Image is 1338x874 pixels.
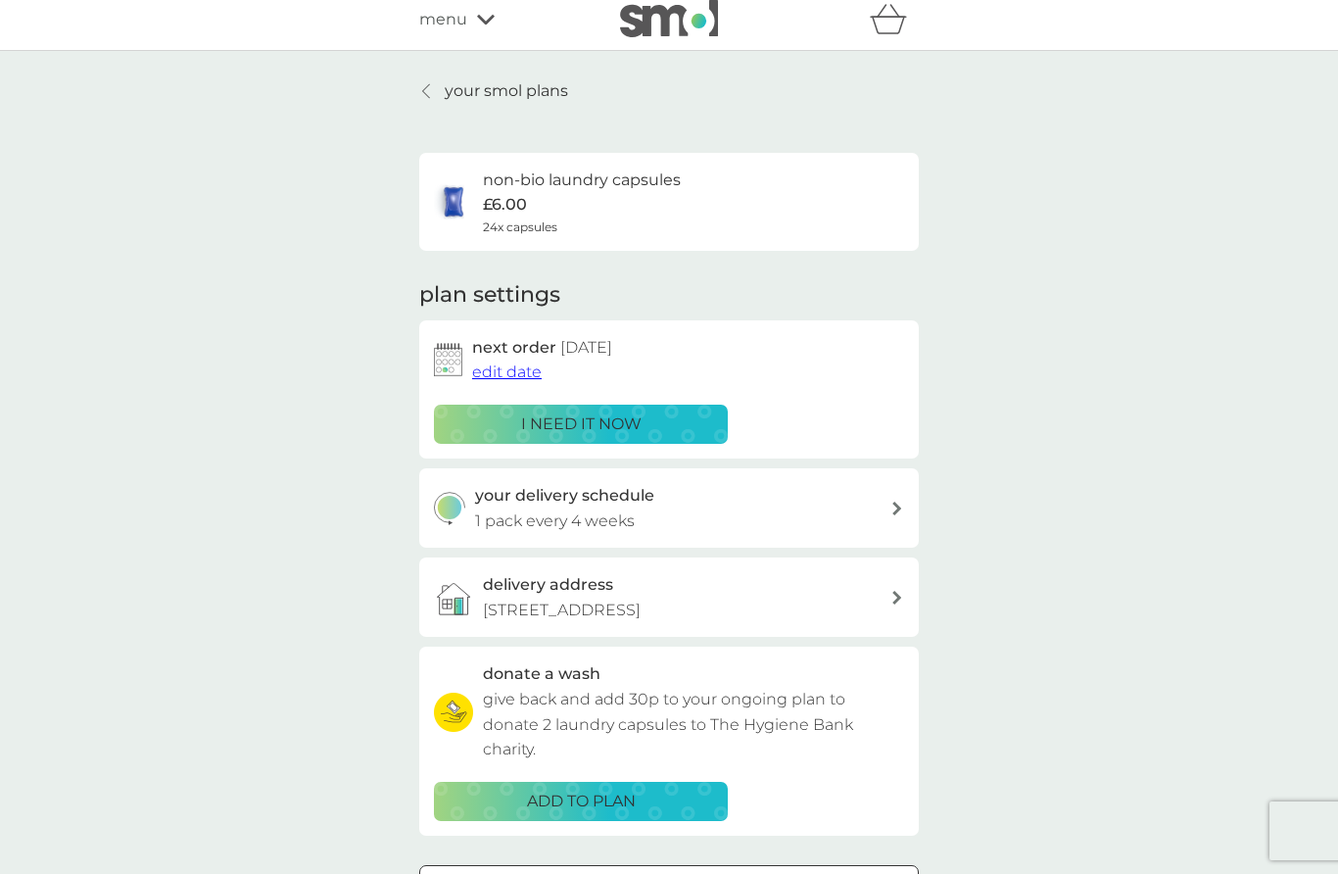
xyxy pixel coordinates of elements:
h2: next order [472,335,612,361]
button: i need it now [434,405,728,444]
h2: plan settings [419,280,560,311]
p: 1 pack every 4 weeks [475,509,635,534]
span: [DATE] [560,338,612,357]
p: [STREET_ADDRESS] [483,598,641,623]
span: edit date [472,363,542,381]
span: menu [419,7,467,32]
button: edit date [472,360,542,385]
p: £6.00 [483,192,527,218]
a: delivery address[STREET_ADDRESS] [419,558,919,637]
h6: non-bio laundry capsules [483,168,681,193]
img: non-bio laundry capsules [434,182,473,221]
button: ADD TO PLAN [434,782,728,821]
p: i need it now [521,412,642,437]
p: give back and add 30p to your ongoing plan to donate 2 laundry capsules to The Hygiene Bank charity. [483,687,904,762]
h3: donate a wash [483,661,600,687]
h3: delivery address [483,572,613,598]
button: your delivery schedule1 pack every 4 weeks [419,468,919,548]
span: 24x capsules [483,218,557,236]
a: your smol plans [419,78,568,104]
p: your smol plans [445,78,568,104]
p: ADD TO PLAN [527,789,636,814]
h3: your delivery schedule [475,483,654,509]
